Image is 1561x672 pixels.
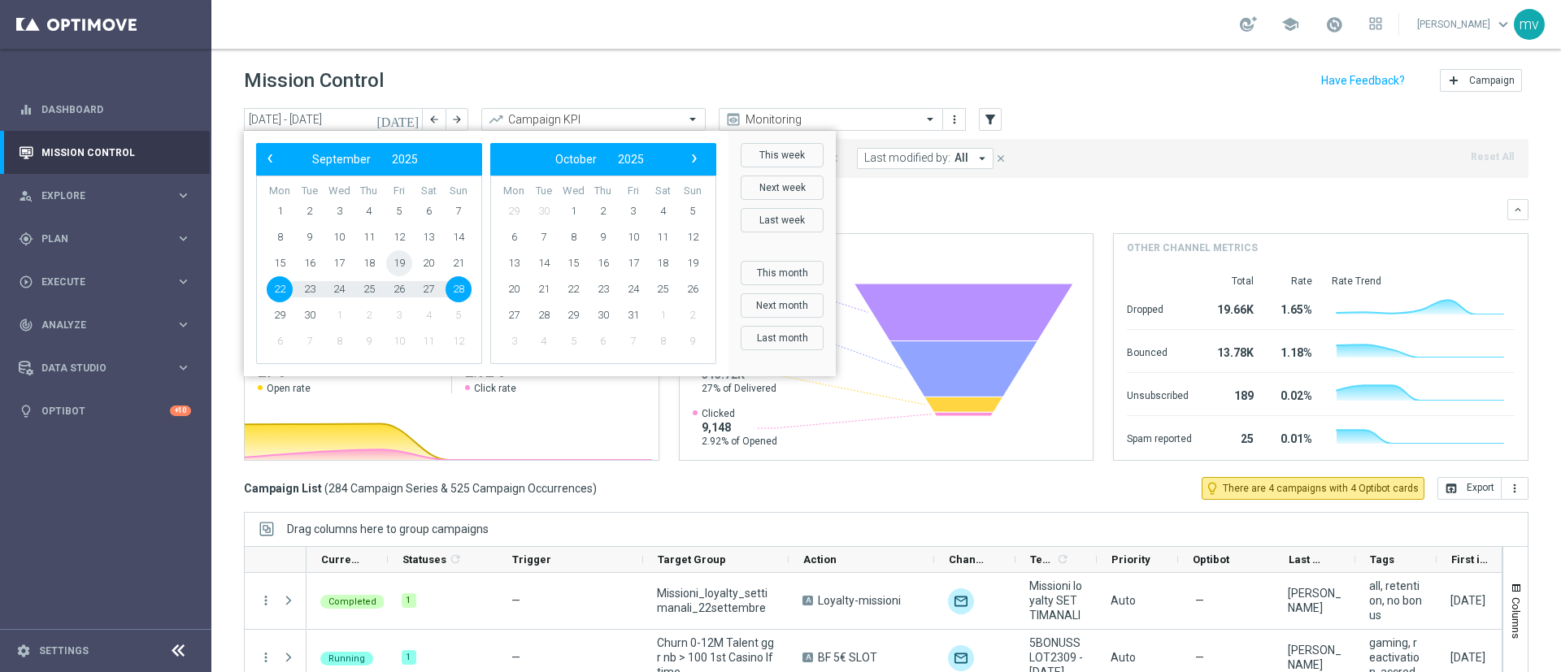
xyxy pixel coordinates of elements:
i: keyboard_arrow_right [176,274,191,289]
button: This week [741,143,824,167]
th: weekday [499,184,529,198]
h1: Mission Control [244,69,384,93]
div: Dropped [1127,295,1192,321]
span: — [1195,593,1204,608]
button: filter_alt [979,108,1002,131]
span: 5 [386,198,412,224]
span: 2 [356,302,382,328]
i: arrow_back [428,114,440,125]
img: Optimail [948,645,974,671]
span: 9 [590,224,616,250]
span: › [684,148,705,169]
span: Trigger [512,553,551,566]
i: filter_alt [983,112,998,127]
i: gps_fixed [19,232,33,246]
button: person_search Explore keyboard_arrow_right [18,189,192,202]
span: 16 [590,250,616,276]
span: Drag columns here to group campaigns [287,522,489,535]
span: 9 [297,224,323,250]
span: 29 [560,302,586,328]
span: ‹ [259,148,280,169]
span: 15 [267,250,293,276]
span: 14 [531,250,557,276]
span: First in Range [1451,553,1490,566]
button: Data Studio keyboard_arrow_right [18,362,192,375]
span: Campaign [1469,75,1515,86]
span: 4 [531,328,557,354]
span: 18 [650,250,676,276]
div: Analyze [19,318,176,332]
span: 27 [415,276,441,302]
span: 2 [590,198,616,224]
span: 9,148 [702,420,777,435]
span: 6 [415,198,441,224]
ng-select: Campaign KPI [481,108,706,131]
th: weekday [677,184,707,198]
span: 11 [650,224,676,250]
span: Explore [41,191,176,201]
button: arrow_forward [446,108,468,131]
input: Have Feedback? [1321,75,1405,86]
bs-datepicker-navigation-view: ​ ​ ​ [260,149,470,170]
span: 17 [326,250,352,276]
colored-tag: Running [320,650,373,665]
i: arrow_forward [451,114,463,125]
div: Plan [19,232,176,246]
span: Statuses [402,553,446,566]
div: lightbulb Optibot +10 [18,405,192,418]
span: Last Modified By [1289,553,1328,566]
th: weekday [443,184,473,198]
button: 2025 [381,149,428,170]
div: 1.18% [1273,338,1312,364]
button: more_vert [1502,477,1528,500]
span: Running [328,653,365,664]
span: 9 [680,328,706,354]
span: 28 [531,302,557,328]
div: Bounced [1127,338,1192,364]
span: 22 [267,276,293,302]
th: weekday [295,184,325,198]
span: 25 [356,276,382,302]
span: 6 [267,328,293,354]
i: add [1447,74,1460,87]
span: 7 [620,328,646,354]
span: 25 [650,276,676,302]
i: refresh [1056,553,1069,566]
th: weekday [648,184,678,198]
span: 10 [386,328,412,354]
span: 10 [326,224,352,250]
a: Dashboard [41,88,191,131]
span: Missioni_loyalty_settimanali_22settembre [657,586,775,615]
span: 7 [531,224,557,250]
span: 24 [620,276,646,302]
span: Templates [1030,553,1054,566]
button: add Campaign [1440,69,1522,92]
span: 26 [680,276,706,302]
span: 23 [297,276,323,302]
span: 12 [386,224,412,250]
span: 23 [590,276,616,302]
span: 31 [620,302,646,328]
button: track_changes Analyze keyboard_arrow_right [18,319,192,332]
div: 1 [402,650,416,665]
th: weekday [529,184,559,198]
span: 15 [560,250,586,276]
div: gps_fixed Plan keyboard_arrow_right [18,232,192,245]
span: 1 [267,198,293,224]
div: 22 Sep 2025, Monday [1450,593,1485,608]
div: 23 Sep 2025, Tuesday [1450,650,1485,665]
span: 7 [297,328,323,354]
span: 19 [386,250,412,276]
button: more_vert [946,110,963,129]
button: [DATE] [374,108,423,132]
span: 29 [501,198,527,224]
span: 21 [446,250,472,276]
th: weekday [559,184,589,198]
span: There are 4 campaigns with 4 Optibot cards [1223,481,1419,496]
button: Next month [741,293,824,318]
span: Analyze [41,320,176,330]
span: 1 [650,302,676,328]
span: Tags [1370,553,1394,566]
